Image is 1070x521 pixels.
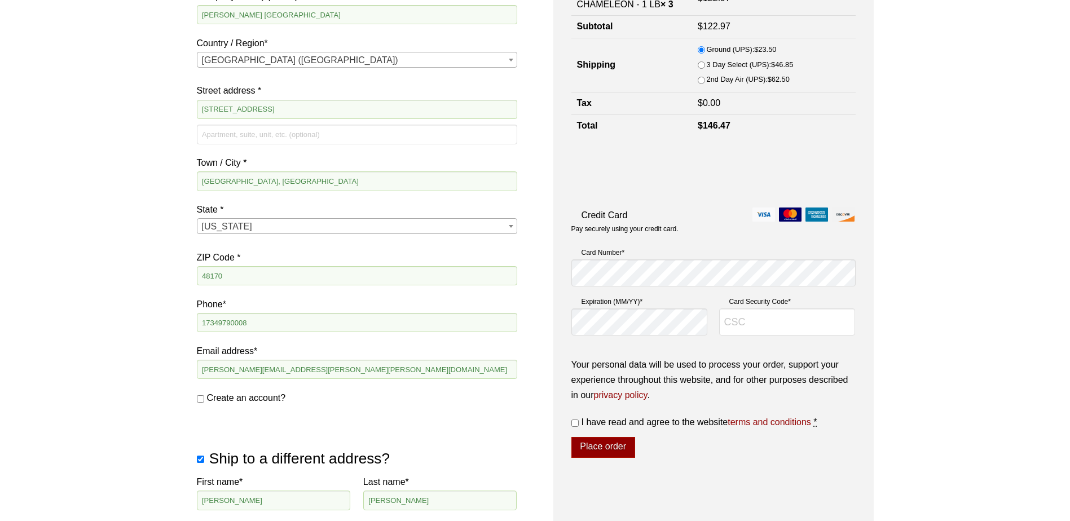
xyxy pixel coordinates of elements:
[707,43,777,56] label: Ground (UPS):
[197,456,204,463] input: Ship to a different address?
[571,247,856,258] label: Card Number
[728,417,811,427] a: terms and conditions
[197,219,517,235] span: Michigan
[698,98,720,108] bdi: 0.00
[698,121,730,130] bdi: 146.47
[197,250,517,265] label: ZIP Code
[698,21,730,31] bdi: 122.97
[707,73,790,86] label: 2nd Day Air (UPS):
[197,125,517,144] input: Apartment, suite, unit, etc. (optional)
[698,121,703,130] span: $
[771,60,775,69] span: $
[582,417,811,427] span: I have read and agree to the website
[197,155,517,170] label: Town / City
[197,52,517,68] span: Country / Region
[197,343,517,359] label: Email address
[197,395,204,403] input: Create an account?
[571,420,579,427] input: I have read and agree to the websiteterms and conditions *
[209,450,390,467] span: Ship to a different address?
[698,98,703,108] span: $
[719,308,856,335] input: CSC
[771,60,793,69] bdi: 46.85
[768,75,790,83] bdi: 62.50
[779,207,802,222] img: mastercard
[832,207,855,222] img: discover
[571,242,856,345] fieldset: Payment Info
[719,296,856,307] label: Card Security Code
[571,296,708,307] label: Expiration (MM/YY)
[197,83,517,98] label: Street address
[698,21,703,31] span: $
[197,218,517,234] span: State
[571,38,693,92] th: Shipping
[594,390,648,400] a: privacy policy
[197,100,517,119] input: House number and street name
[197,474,351,489] label: First name
[752,207,775,222] img: visa
[768,75,772,83] span: $
[754,45,776,54] bdi: 23.50
[197,52,517,68] span: United States (US)
[197,36,517,51] label: Country / Region
[571,148,743,192] iframe: reCAPTCHA
[805,207,828,222] img: amex
[363,474,517,489] label: Last name
[571,207,856,223] label: Credit Card
[571,437,635,458] button: Place order
[207,393,286,403] span: Create an account?
[197,297,517,312] label: Phone
[571,114,693,136] th: Total
[571,16,693,38] th: Subtotal
[754,45,758,54] span: $
[571,357,856,403] p: Your personal data will be used to process your order, support your experience throughout this we...
[197,202,517,217] label: State
[813,417,817,427] abbr: required
[571,224,856,234] p: Pay securely using your credit card.
[707,59,794,71] label: 3 Day Select (UPS):
[571,92,693,114] th: Tax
